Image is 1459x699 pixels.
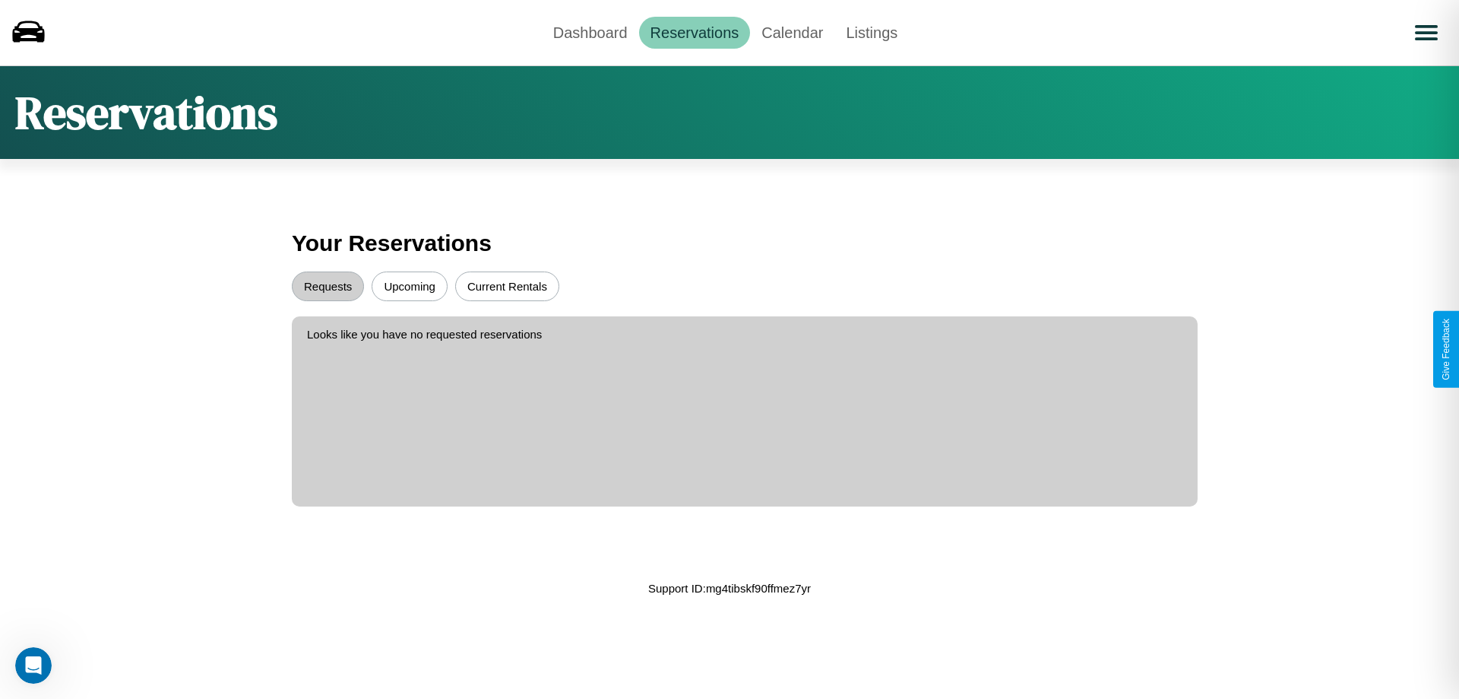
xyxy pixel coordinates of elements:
[542,17,639,49] a: Dashboard
[1405,11,1448,54] button: Open menu
[372,272,448,301] button: Upcoming
[455,272,559,301] button: Current Rentals
[15,647,52,684] iframe: Intercom live chat
[750,17,834,49] a: Calendar
[292,223,1167,264] h3: Your Reservations
[648,578,811,599] p: Support ID: mg4tibskf90ffmez7yr
[1441,319,1451,380] div: Give Feedback
[639,17,751,49] a: Reservations
[307,324,1182,345] p: Looks like you have no requested reservations
[15,81,277,144] h1: Reservations
[834,17,909,49] a: Listings
[292,272,364,301] button: Requests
